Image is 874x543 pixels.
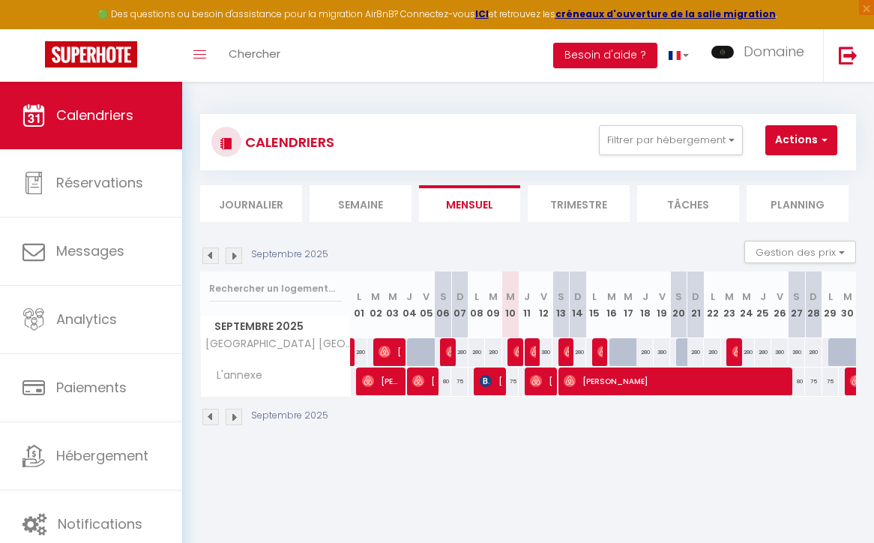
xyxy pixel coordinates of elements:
[822,271,839,338] th: 29
[805,367,822,395] div: 75
[524,289,530,304] abbr: J
[56,106,133,124] span: Calendriers
[401,271,418,338] th: 04
[530,337,535,366] span: [PERSON_NAME]
[406,289,412,304] abbr: J
[203,338,353,349] span: [GEOGRAPHIC_DATA] [GEOGRAPHIC_DATA]
[765,125,837,155] button: Actions
[777,289,783,304] abbr: V
[620,271,636,338] th: 17
[56,378,127,397] span: Paiements
[603,271,620,338] th: 16
[659,289,666,304] abbr: V
[839,46,858,64] img: logout
[241,125,334,159] h3: CALENDRIERS
[45,41,137,67] img: Super Booking
[793,289,800,304] abbr: S
[485,271,501,338] th: 09
[251,409,328,423] p: Septembre 2025
[229,46,280,61] span: Chercher
[822,367,839,395] div: 75
[468,338,485,366] div: 280
[704,271,720,338] th: 22
[607,289,616,304] abbr: M
[536,271,552,338] th: 12
[357,289,361,304] abbr: L
[502,367,519,395] div: 75
[418,271,434,338] th: 05
[489,289,498,304] abbr: M
[732,337,738,366] span: [PERSON_NAME]
[384,271,400,338] th: 03
[839,271,856,338] th: 30
[540,289,547,304] abbr: V
[570,338,586,366] div: 280
[654,271,670,338] th: 19
[388,289,397,304] abbr: M
[209,275,342,302] input: Rechercher un logement...
[744,241,856,263] button: Gestion des prix
[56,446,148,465] span: Hébergement
[789,367,805,395] div: 80
[485,338,501,366] div: 280
[379,337,400,366] span: [PERSON_NAME]
[58,514,142,533] span: Notifications
[789,271,805,338] th: 27
[371,289,380,304] abbr: M
[474,289,479,304] abbr: L
[805,271,822,338] th: 28
[217,29,292,82] a: Chercher
[446,337,451,366] span: [PERSON_NAME]
[570,271,586,338] th: 14
[721,271,738,338] th: 23
[725,289,734,304] abbr: M
[475,7,489,20] a: ICI
[435,271,451,338] th: 06
[528,185,630,222] li: Trimestre
[564,367,783,395] span: [PERSON_NAME]
[675,289,682,304] abbr: S
[56,310,117,328] span: Analytics
[747,185,849,222] li: Planning
[738,271,754,338] th: 24
[636,271,653,338] th: 18
[351,338,367,366] div: 280
[451,338,468,366] div: 280
[351,271,367,338] th: 01
[435,367,451,395] div: 80
[592,289,597,304] abbr: L
[56,173,143,192] span: Réservations
[771,338,788,366] div: 380
[564,337,569,366] span: [PERSON_NAME]
[760,289,766,304] abbr: J
[642,289,648,304] abbr: J
[451,367,468,395] div: 75
[789,338,805,366] div: 380
[805,338,822,366] div: 280
[558,289,564,304] abbr: S
[692,289,699,304] abbr: D
[687,338,704,366] div: 280
[574,289,582,304] abbr: D
[310,185,412,222] li: Semaine
[597,337,603,366] span: [PERSON_NAME]
[624,289,633,304] abbr: M
[513,337,519,366] span: [PERSON_NAME]
[468,271,485,338] th: 08
[251,247,328,262] p: Septembre 2025
[738,338,754,366] div: 280
[412,367,434,395] span: [PERSON_NAME]
[519,271,535,338] th: 11
[536,338,552,366] div: 380
[203,367,266,384] span: L'annexe
[419,185,521,222] li: Mensuel
[711,46,734,58] img: ...
[742,289,751,304] abbr: M
[755,338,771,366] div: 280
[704,338,720,366] div: 280
[56,241,124,260] span: Messages
[828,289,833,304] abbr: L
[711,289,715,304] abbr: L
[654,338,670,366] div: 380
[530,367,552,395] span: [PERSON_NAME]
